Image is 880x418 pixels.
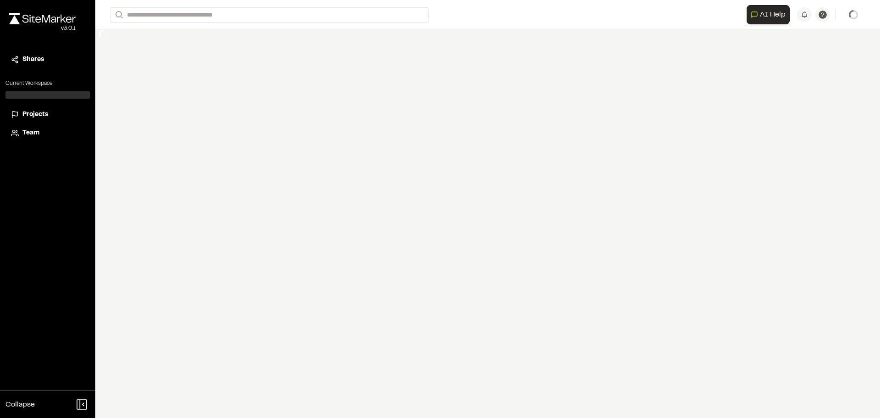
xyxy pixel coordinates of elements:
[22,128,39,138] span: Team
[5,399,35,410] span: Collapse
[110,7,126,22] button: Search
[5,79,90,88] p: Current Workspace
[9,13,76,24] img: rebrand.png
[22,55,44,65] span: Shares
[760,9,786,20] span: AI Help
[11,128,84,138] a: Team
[9,24,76,33] div: Oh geez...please don't...
[11,110,84,120] a: Projects
[22,110,48,120] span: Projects
[747,5,790,24] button: Open AI Assistant
[11,55,84,65] a: Shares
[747,5,793,24] div: Open AI Assistant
